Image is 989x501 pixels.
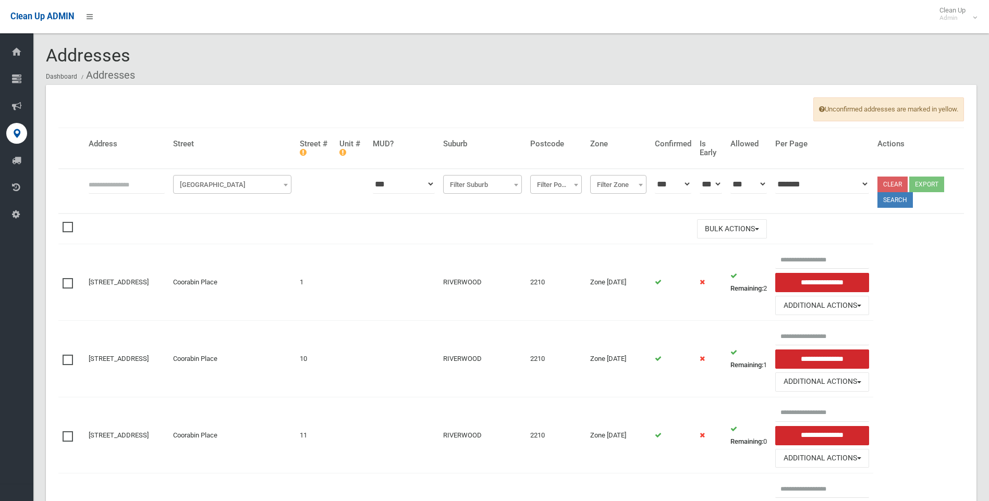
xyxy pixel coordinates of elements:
h4: Zone [590,140,646,148]
td: 2210 [526,244,586,321]
a: [STREET_ADDRESS] [89,355,149,362]
span: Filter Zone [593,178,644,192]
button: Additional Actions [775,449,869,468]
h4: Is Early [700,140,722,157]
td: 10 [296,321,336,397]
h4: Allowed [730,140,767,148]
a: Clear [877,177,908,192]
a: [STREET_ADDRESS] [89,278,149,286]
span: Filter Zone [590,175,646,194]
strong: Remaining: [730,361,763,369]
button: Bulk Actions [697,219,767,239]
h4: Street # [300,140,332,157]
strong: Remaining: [730,284,763,292]
h4: Address [89,140,165,148]
h4: Postcode [530,140,582,148]
td: 1 [726,321,771,397]
span: Filter Postcode [530,175,582,194]
td: 0 [726,397,771,473]
small: Admin [939,14,966,22]
td: 11 [296,397,336,473]
span: Filter Street [176,178,289,192]
td: RIVERWOOD [439,244,526,321]
li: Addresses [79,66,135,85]
button: Export [909,177,944,192]
td: Coorabin Place [169,321,296,397]
td: RIVERWOOD [439,321,526,397]
span: Filter Street [173,175,291,194]
td: Zone [DATE] [586,397,651,473]
button: Additional Actions [775,372,869,392]
span: Unconfirmed addresses are marked in yellow. [813,97,964,121]
button: Additional Actions [775,296,869,315]
span: Addresses [46,45,130,66]
td: 2210 [526,397,586,473]
span: Filter Suburb [446,178,519,192]
strong: Remaining: [730,437,763,445]
td: 2210 [526,321,586,397]
h4: Per Page [775,140,869,148]
span: Filter Suburb [443,175,522,194]
td: RIVERWOOD [439,397,526,473]
h4: Street [173,140,291,148]
h4: Confirmed [655,140,691,148]
h4: Suburb [443,140,522,148]
h4: Actions [877,140,960,148]
h4: Unit # [339,140,364,157]
span: Clean Up [934,6,976,22]
td: 1 [296,244,336,321]
a: Dashboard [46,73,77,80]
td: Coorabin Place [169,244,296,321]
td: 2 [726,244,771,321]
button: Search [877,192,913,208]
td: Zone [DATE] [586,321,651,397]
td: Coorabin Place [169,397,296,473]
h4: MUD? [373,140,435,148]
span: Clean Up ADMIN [10,11,74,21]
a: [STREET_ADDRESS] [89,431,149,439]
td: Zone [DATE] [586,244,651,321]
span: Filter Postcode [533,178,579,192]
